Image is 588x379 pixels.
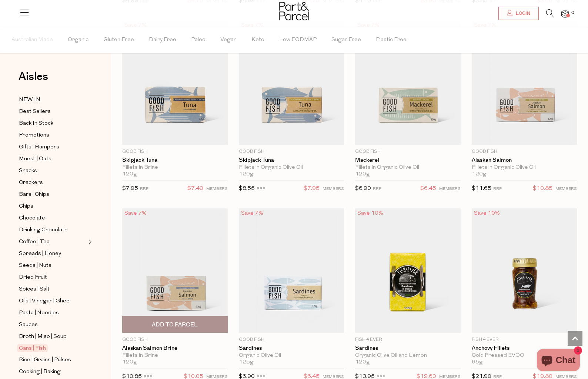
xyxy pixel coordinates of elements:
span: Pasta | Noodles [19,309,59,318]
span: $11.65 [472,186,491,191]
a: Skipjack Tuna [122,157,228,164]
inbox-online-store-chat: Shopify online store chat [535,349,582,373]
a: Snacks [19,166,86,175]
span: $7.40 [187,184,203,194]
span: 125g [239,359,254,366]
div: Organic Olive Oil [239,352,344,359]
a: Coffee | Tea [19,237,86,246]
small: MEMBERS [555,375,577,379]
span: Aisles [19,68,48,85]
small: RRP [373,187,381,191]
button: Expand/Collapse Coffee | Tea [87,237,92,246]
span: Gifts | Hampers [19,143,59,152]
a: Chocolate [19,214,86,223]
span: Cooking | Baking [19,368,61,376]
a: NEW IN [19,95,86,104]
a: Rice | Grains | Pulses [19,355,86,365]
a: Drinking Chocolate [19,225,86,235]
a: Chips [19,202,86,211]
a: Sardines [355,345,461,352]
small: MEMBERS [323,187,344,191]
span: Keto [251,27,264,53]
a: Spices | Salt [19,285,86,294]
a: Bars | Chips [19,190,86,199]
p: Good Fish [122,148,228,155]
small: RRP [377,375,385,379]
div: Save 7% [122,208,149,218]
a: Aisles [19,71,48,90]
div: Save 7% [239,208,265,218]
small: RRP [257,375,265,379]
div: Save 10% [472,208,502,218]
a: Anchovy Fillets [472,345,577,352]
button: Add To Parcel [122,316,228,333]
img: Anchovy Fillets [472,208,577,333]
span: $7.95 [304,184,320,194]
span: 120g [355,359,370,366]
a: Seeds | Nuts [19,261,86,270]
p: Fish 4 Ever [472,336,577,343]
span: Promotions [19,131,49,140]
span: Best Sellers [19,107,51,116]
small: MEMBERS [323,375,344,379]
span: $6.90 [355,186,371,191]
p: Good Fish [122,336,228,343]
span: Chips [19,202,33,211]
img: Alaskan Salmon [472,20,577,145]
span: Drinking Chocolate [19,226,68,235]
span: Back In Stock [19,119,53,128]
span: $6.45 [420,184,436,194]
div: Fillets in Organic Olive Oil [355,164,461,171]
div: Organic Olive Oil and Lemon [355,352,461,359]
div: Save 10% [355,208,385,218]
span: Snacks [19,167,37,175]
a: Login [498,7,539,20]
span: 120g [355,171,370,178]
span: 120g [122,171,137,178]
span: Dried Fruit [19,273,47,282]
a: Broth | Miso | Soup [19,332,86,341]
span: Add To Parcel [152,321,198,329]
span: Muesli | Oats [19,155,51,164]
p: Good Fish [239,336,344,343]
span: Spreads | Honey [19,249,61,258]
small: RRP [493,187,502,191]
a: Spreads | Honey [19,249,86,258]
span: Sauces [19,321,38,329]
span: Oils | Vinegar | Ghee [19,297,70,306]
span: Broth | Miso | Soup [19,332,67,341]
a: Dried Fruit [19,273,86,282]
img: Sardines [239,208,344,333]
span: Gluten Free [103,27,134,53]
a: Pasta | Noodles [19,308,86,318]
span: Paleo [191,27,206,53]
a: Gifts | Hampers [19,142,86,152]
a: 0 [561,10,569,18]
a: Back In Stock [19,119,86,128]
div: Cold Pressed EVOO [472,352,577,359]
a: Cans | Fish [19,344,86,353]
span: 120g [122,359,137,366]
span: Spices | Salt [19,285,50,294]
span: Login [514,10,530,17]
span: Sugar Free [331,27,361,53]
span: Low FODMAP [279,27,317,53]
span: 120g [239,171,254,178]
span: Dairy Free [149,27,176,53]
span: $10.85 [533,184,552,194]
span: Australian Made [11,27,53,53]
a: Best Sellers [19,107,86,116]
small: RRP [140,187,148,191]
span: 95g [472,359,483,366]
span: Rice | Grains | Pulses [19,356,71,365]
div: Fillets in Organic Olive Oil [239,164,344,171]
div: Fillets in Brine [122,164,228,171]
span: Cans | Fish [17,344,48,352]
span: Crackers [19,178,43,187]
span: $8.55 [239,186,255,191]
a: Muesli | Oats [19,154,86,164]
span: Seeds | Nuts [19,261,51,270]
span: Coffee | Tea [19,238,50,246]
p: Good Fish [239,148,344,155]
img: Skipjack Tuna [239,20,344,145]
